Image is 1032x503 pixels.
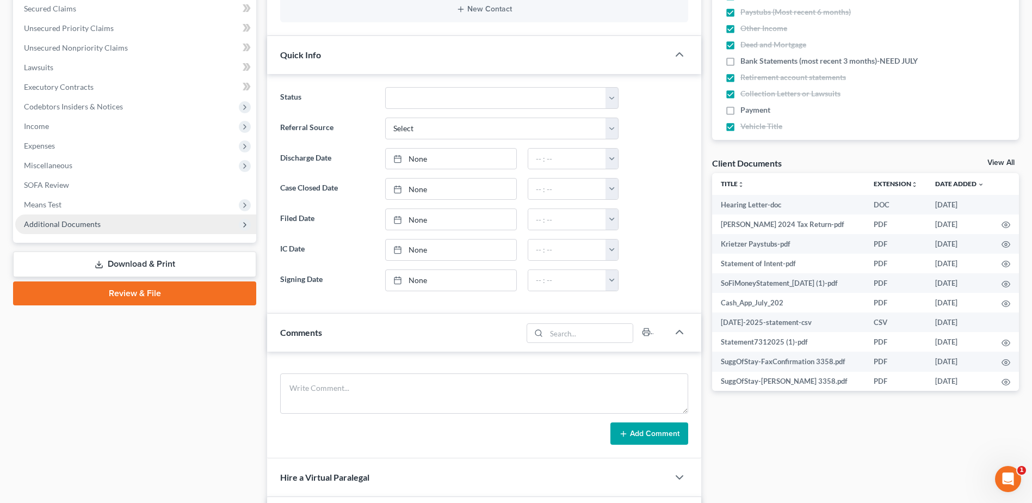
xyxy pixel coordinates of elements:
[926,332,993,352] td: [DATE]
[740,88,841,99] span: Collection Letters or Lawsuits
[386,149,516,169] a: None
[926,273,993,293] td: [DATE]
[24,23,114,33] span: Unsecured Priority Claims
[528,270,606,291] input: -- : --
[275,87,379,109] label: Status
[712,273,865,293] td: SoFiMoneyStatement_[DATE] (1)-pdf
[712,372,865,391] td: SuggOfStay-[PERSON_NAME] 3358.pdf
[24,4,76,13] span: Secured Claims
[712,293,865,312] td: Cash_App_July_202
[935,180,984,188] a: Date Added expand_more
[275,269,379,291] label: Signing Date
[275,178,379,200] label: Case Closed Date
[712,312,865,332] td: [DATE]-2025-statement-csv
[13,251,256,277] a: Download & Print
[15,77,256,97] a: Executory Contracts
[610,422,688,445] button: Add Comment
[926,234,993,254] td: [DATE]
[865,312,926,332] td: CSV
[865,254,926,273] td: PDF
[926,372,993,391] td: [DATE]
[275,239,379,261] label: IC Date
[926,293,993,312] td: [DATE]
[24,121,49,131] span: Income
[712,352,865,371] td: SuggOfStay-FaxConfirmation 3358.pdf
[24,219,101,229] span: Additional Documents
[386,209,516,230] a: None
[24,141,55,150] span: Expenses
[386,270,516,291] a: None
[15,175,256,195] a: SOFA Review
[275,208,379,230] label: Filed Date
[740,7,851,17] span: Paystubs (Most recent 6 months)
[528,240,606,260] input: -- : --
[865,352,926,371] td: PDF
[275,148,379,170] label: Discharge Date
[712,254,865,273] td: Statement of Intent-pdf
[740,56,918,66] span: Bank Statements (most recent 3 months)-NEED JULY
[280,50,321,60] span: Quick Info
[528,149,606,169] input: -- : --
[911,181,918,188] i: unfold_more
[386,240,516,260] a: None
[926,254,993,273] td: [DATE]
[865,332,926,352] td: PDF
[24,161,72,170] span: Miscellaneous
[546,324,633,342] input: Search...
[386,179,516,199] a: None
[289,5,679,14] button: New Contact
[926,312,993,332] td: [DATE]
[740,105,770,115] span: Payment
[15,38,256,58] a: Unsecured Nonpriority Claims
[874,180,918,188] a: Extensionunfold_more
[721,180,744,188] a: Titleunfold_more
[712,234,865,254] td: Krietzer Paystubs-pdf
[24,180,69,189] span: SOFA Review
[926,195,993,214] td: [DATE]
[865,234,926,254] td: PDF
[865,372,926,391] td: PDF
[1017,466,1026,475] span: 1
[978,181,984,188] i: expand_more
[995,466,1021,492] iframe: Intercom live chat
[24,43,128,52] span: Unsecured Nonpriority Claims
[15,19,256,38] a: Unsecured Priority Claims
[738,181,744,188] i: unfold_more
[13,281,256,305] a: Review & File
[24,63,53,72] span: Lawsuits
[865,273,926,293] td: PDF
[865,195,926,214] td: DOC
[15,58,256,77] a: Lawsuits
[528,209,606,230] input: -- : --
[740,72,846,83] span: Retirement account statements
[926,214,993,234] td: [DATE]
[280,472,369,482] span: Hire a Virtual Paralegal
[987,159,1015,167] a: View All
[275,118,379,139] label: Referral Source
[528,179,606,199] input: -- : --
[24,200,61,209] span: Means Test
[740,23,787,34] span: Other Income
[24,102,123,111] span: Codebtors Insiders & Notices
[926,352,993,371] td: [DATE]
[712,332,865,352] td: Statement7312025 (1)-pdf
[865,214,926,234] td: PDF
[865,293,926,312] td: PDF
[740,121,782,132] span: Vehicle Title
[280,327,322,338] span: Comments
[712,195,865,214] td: Hearing Letter-doc
[740,39,806,50] span: Deed and Mortgage
[712,157,782,169] div: Client Documents
[24,82,94,91] span: Executory Contracts
[712,214,865,234] td: [PERSON_NAME] 2024 Tax Return-pdf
